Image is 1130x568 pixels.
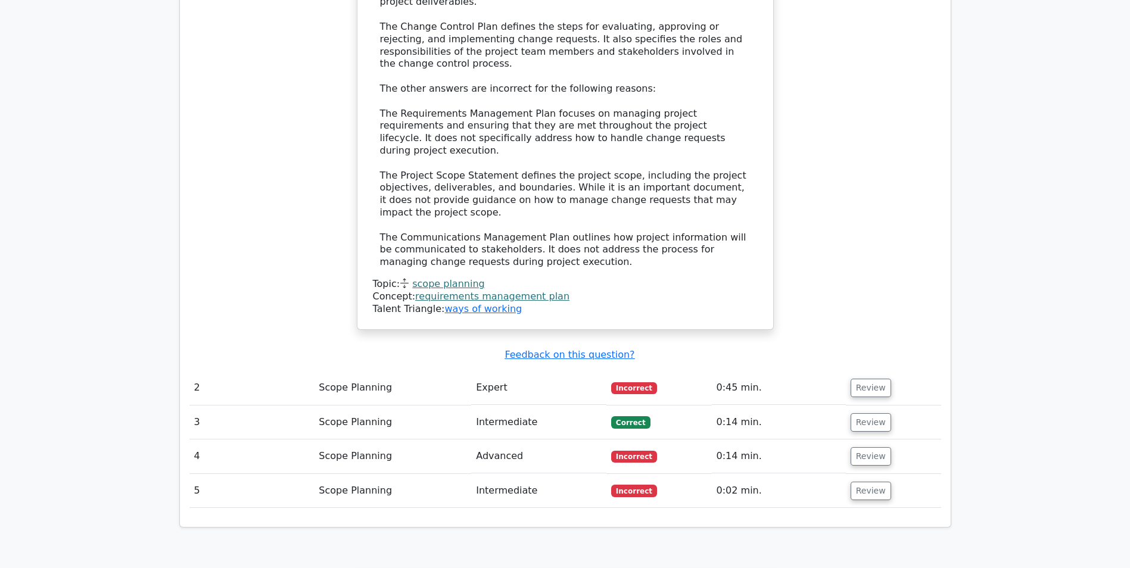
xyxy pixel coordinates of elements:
[505,349,634,360] a: Feedback on this question?
[373,291,758,303] div: Concept:
[851,447,891,466] button: Review
[851,379,891,397] button: Review
[189,405,315,439] td: 3
[851,413,891,432] button: Review
[712,439,846,473] td: 0:14 min.
[471,439,606,473] td: Advanced
[611,451,657,463] span: Incorrect
[712,405,846,439] td: 0:14 min.
[314,474,471,508] td: Scope Planning
[471,474,606,508] td: Intermediate
[712,371,846,405] td: 0:45 min.
[189,439,315,473] td: 4
[314,439,471,473] td: Scope Planning
[611,416,650,428] span: Correct
[314,371,471,405] td: Scope Planning
[189,474,315,508] td: 5
[611,382,657,394] span: Incorrect
[412,278,484,289] a: scope planning
[314,405,471,439] td: Scope Planning
[444,303,522,314] a: ways of working
[415,291,569,302] a: requirements management plan
[471,405,606,439] td: Intermediate
[373,278,758,291] div: Topic:
[373,278,758,315] div: Talent Triangle:
[611,485,657,497] span: Incorrect
[189,371,315,405] td: 2
[471,371,606,405] td: Expert
[851,482,891,500] button: Review
[712,474,846,508] td: 0:02 min.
